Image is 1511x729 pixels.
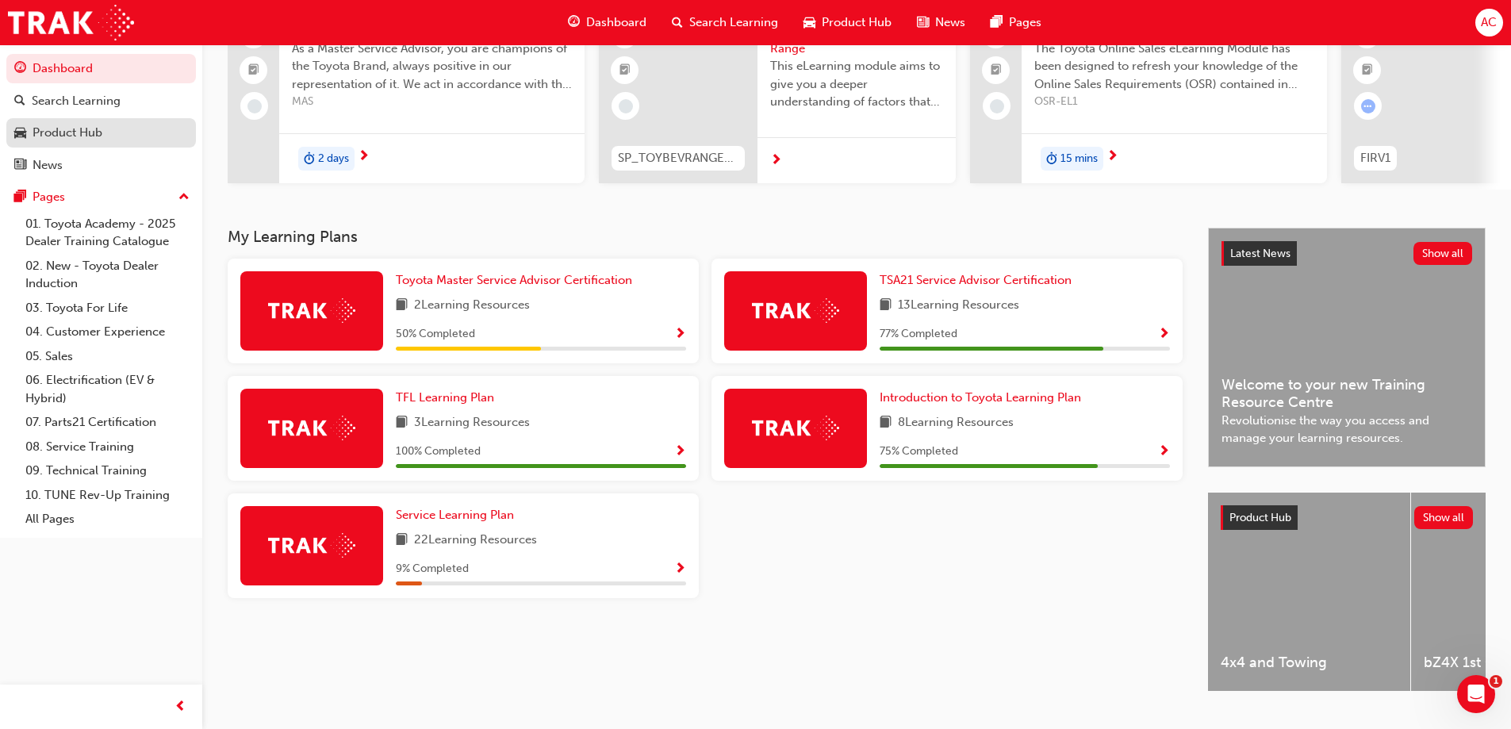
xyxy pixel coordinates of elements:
span: 2 Learning Resources [414,296,530,316]
button: Show Progress [674,442,686,462]
a: Latest NewsShow all [1221,241,1472,267]
span: MAS [292,93,572,111]
span: duration-icon [1046,148,1057,169]
span: booktick-icon [248,60,259,81]
span: Show Progress [1158,445,1170,459]
span: pages-icon [14,190,26,205]
a: SP_TOYBEVRANGE_ELToyota Electrified - EV RangeThis eLearning module aims to give you a deeper und... [599,9,956,183]
img: Trak [752,416,839,440]
span: 9 % Completed [396,560,469,578]
span: car-icon [803,13,815,33]
button: AC [1475,9,1503,36]
span: TSA21 Service Advisor Certification [880,273,1072,287]
span: Dashboard [586,13,646,32]
span: prev-icon [174,697,186,717]
a: All Pages [19,507,196,531]
span: book-icon [880,296,892,316]
a: Toyota Master Service Advisor Certification [396,271,639,290]
span: up-icon [178,187,190,208]
span: AC [1481,13,1497,32]
h3: My Learning Plans [228,228,1183,246]
span: Toyota Master Service Advisor Certification [396,273,632,287]
a: Latest NewsShow allWelcome to your new Training Resource CentreRevolutionise the way you access a... [1208,228,1486,467]
a: 05. Sales [19,344,196,369]
span: 22 Learning Resources [414,531,537,551]
button: Show Progress [674,559,686,579]
div: Pages [33,188,65,206]
span: 75 % Completed [880,443,958,461]
img: Trak [268,416,355,440]
a: Toyota Online Sales eLearning ModuleThe Toyota Online Sales eLearning Module has been designed to... [970,9,1327,183]
div: Product Hub [33,124,102,142]
a: 04. Customer Experience [19,320,196,344]
span: next-icon [358,150,370,164]
a: pages-iconPages [978,6,1054,39]
button: Show all [1413,242,1473,265]
a: Introduction to Toyota Learning Plan [880,389,1087,407]
span: booktick-icon [619,60,631,81]
span: guage-icon [14,62,26,76]
a: news-iconNews [904,6,978,39]
button: Show Progress [1158,324,1170,344]
span: book-icon [396,413,408,433]
a: 08. Service Training [19,435,196,459]
span: Search Learning [689,13,778,32]
span: learningRecordVerb_NONE-icon [619,99,633,113]
span: Pages [1009,13,1041,32]
a: Product Hub [6,118,196,148]
span: learningRecordVerb_NONE-icon [990,99,1004,113]
span: 4x4 and Towing [1221,654,1398,672]
span: learningRecordVerb_ATTEMPT-icon [1361,99,1375,113]
span: book-icon [396,531,408,551]
a: 10. TUNE Rev-Up Training [19,483,196,508]
a: 01. Toyota Academy - 2025 Dealer Training Catalogue [19,212,196,254]
a: TFL Learning Plan [396,389,500,407]
a: Product HubShow all [1221,505,1473,531]
span: As a Master Service Advisor, you are champions of the Toyota Brand, always positive in our repres... [292,40,572,94]
a: 06. Electrification (EV & Hybrid) [19,368,196,410]
img: Trak [752,298,839,323]
a: 02. New - Toyota Dealer Induction [19,254,196,296]
div: Search Learning [32,92,121,110]
span: next-icon [770,154,782,168]
span: SP_TOYBEVRANGE_EL [618,149,738,167]
a: 09. Technical Training [19,459,196,483]
span: 50 % Completed [396,325,475,343]
span: Latest News [1230,247,1290,260]
span: Product Hub [1229,511,1291,524]
span: This eLearning module aims to give you a deeper understanding of factors that influence driving r... [770,57,943,111]
span: news-icon [14,159,26,173]
span: 3 Learning Resources [414,413,530,433]
a: News [6,151,196,180]
span: 15 mins [1060,150,1098,168]
a: search-iconSearch Learning [659,6,791,39]
span: next-icon [1106,150,1118,164]
img: Trak [268,298,355,323]
span: pages-icon [991,13,1003,33]
button: Show all [1414,506,1474,529]
span: The Toyota Online Sales eLearning Module has been designed to refresh your knowledge of the Onlin... [1034,40,1314,94]
span: Product Hub [822,13,892,32]
span: booktick-icon [991,60,1002,81]
span: 8 Learning Resources [898,413,1014,433]
span: 77 % Completed [880,325,957,343]
span: Show Progress [1158,328,1170,342]
iframe: Intercom live chat [1457,675,1495,713]
a: Dashboard [6,54,196,83]
span: OSR-EL1 [1034,93,1314,111]
span: Show Progress [674,328,686,342]
button: DashboardSearch LearningProduct HubNews [6,51,196,182]
span: Show Progress [674,445,686,459]
button: Show Progress [1158,442,1170,462]
span: learningRecordVerb_NONE-icon [247,99,262,113]
span: guage-icon [568,13,580,33]
span: Welcome to your new Training Resource Centre [1221,376,1472,412]
span: Introduction to Toyota Learning Plan [880,390,1081,405]
span: book-icon [880,413,892,433]
a: guage-iconDashboard [555,6,659,39]
a: Trak [8,5,134,40]
span: search-icon [672,13,683,33]
span: 100 % Completed [396,443,481,461]
a: TSA21 Service Advisor Certification [880,271,1078,290]
span: 2 days [318,150,349,168]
